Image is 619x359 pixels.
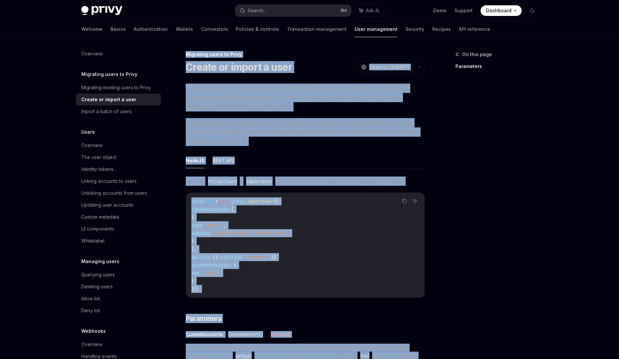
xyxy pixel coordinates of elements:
div: Querying users [81,271,115,279]
a: Create or import a user [76,94,161,106]
h5: Users [81,128,95,136]
span: linkedAccounts: [191,206,231,212]
a: Allow list [76,293,161,305]
span: user [205,198,215,204]
span: privy [231,198,244,204]
a: UI components [76,223,161,235]
a: Overview [76,139,161,151]
a: The user object [76,151,161,163]
span: wallets: [191,254,213,260]
div: Migrating existing users to Privy [81,84,151,92]
a: API reference [459,21,490,37]
div: Deny list [81,307,100,315]
button: Ask AI [355,5,384,17]
span: [EMAIL_ADDRESS][DOMAIN_NAME]' [213,230,290,236]
span: const [191,198,205,204]
a: Policies & controls [236,21,279,37]
button: NodeJS [186,153,205,168]
div: required [268,331,292,338]
div: Import a batch of users [81,108,132,115]
span: , [223,222,226,228]
span: = [215,198,218,204]
span: } [191,238,194,244]
span: } [191,278,194,284]
span: 'email' [205,222,223,228]
span: ], [191,246,197,252]
div: UI components [81,225,114,233]
span: }); [191,286,199,292]
a: Migrating existing users to Privy [76,82,161,94]
div: Overview [81,141,103,149]
a: Identity tokens [76,163,161,175]
a: Overview [76,48,161,60]
span: chainType: [218,254,244,260]
button: Open in ChatGPT [357,61,414,73]
a: Import a batch of users [76,106,161,117]
a: Basics [110,21,126,37]
span: ⌘ K [340,8,347,13]
code: PrivyClient [205,178,240,185]
a: Linking accounts to users [76,175,161,187]
h5: Managing users [81,257,119,265]
img: dark logo [81,6,122,15]
div: Deleting users [81,283,113,291]
span: When an imported user logs in, all of their imported accounts will be included in their user obje... [186,118,425,146]
div: Migrating users to Privy [186,51,425,58]
a: Custom metadata [76,211,161,223]
div: The user object [81,153,116,161]
span: }] [271,254,276,260]
a: Recipes [432,21,451,37]
span: [{ [213,254,218,260]
span: "ethereum" [244,254,271,260]
a: Welcome [81,21,103,37]
span: Privy allows you to import a single user into your Privy app. To import a user, pass their linked... [186,84,425,111]
span: : { [229,262,237,268]
a: Demo [433,7,447,14]
div: Create or import a user [81,96,136,104]
div: Updating user accounts [81,201,133,209]
div: Search... [248,7,266,15]
span: [ [231,206,234,212]
a: Dashboard [481,5,522,16]
a: Deny list [76,305,161,317]
span: 'value' [202,270,221,276]
a: Overview [76,338,161,350]
code: importUser [243,178,275,185]
a: Parameters [455,61,543,72]
div: linkedAccounts [186,331,223,338]
h5: Webhooks [81,327,106,335]
a: User management [355,21,397,37]
span: LinkedAccount[] [228,332,263,337]
span: . [244,198,247,204]
span: customMetadata [191,262,229,268]
div: Overview [81,50,103,58]
h5: Migrating users to Privy [81,70,137,78]
div: Allow list [81,295,100,303]
span: importUser [247,198,274,204]
a: Querying users [76,269,161,281]
a: Unlinking accounts from users [76,187,161,199]
a: Security [405,21,424,37]
button: Ask AI [411,197,419,205]
span: await [218,198,231,204]
span: Use the ’s method to import a single user into your Privy app. [186,177,425,186]
div: Whitelabel [81,237,104,245]
button: Copy the contents from the code block [400,197,409,205]
span: key: [191,270,202,276]
a: getUser [233,353,254,358]
button: REST API [213,153,234,168]
a: Wallets [176,21,193,37]
div: Unlinking accounts from users [81,189,147,197]
div: Linking accounts to users [81,177,137,185]
span: Dashboard [486,7,512,14]
a: Connectors [201,21,228,37]
h1: Create or import a user [186,61,292,73]
button: Toggle dark mode [527,5,538,16]
div: Identity tokens [81,165,113,173]
span: Ask AI [366,7,379,14]
span: { [191,214,194,220]
div: Overview [81,340,103,348]
button: Search...⌘K [235,5,351,17]
span: Open in ChatGPT [369,64,410,70]
a: Transaction management [287,21,347,37]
